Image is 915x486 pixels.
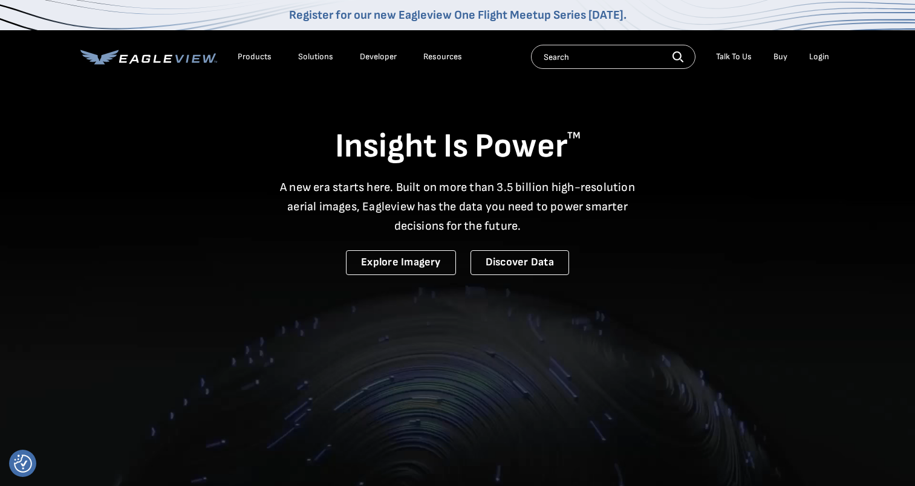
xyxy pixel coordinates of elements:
[471,250,569,275] a: Discover Data
[716,51,752,62] div: Talk To Us
[238,51,272,62] div: Products
[14,455,32,473] img: Revisit consent button
[773,51,787,62] a: Buy
[273,178,643,236] p: A new era starts here. Built on more than 3.5 billion high-resolution aerial images, Eagleview ha...
[567,130,581,141] sup: TM
[80,126,835,168] h1: Insight Is Power
[298,51,333,62] div: Solutions
[531,45,695,69] input: Search
[14,455,32,473] button: Consent Preferences
[423,51,462,62] div: Resources
[809,51,829,62] div: Login
[346,250,456,275] a: Explore Imagery
[289,8,627,22] a: Register for our new Eagleview One Flight Meetup Series [DATE].
[360,51,397,62] a: Developer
